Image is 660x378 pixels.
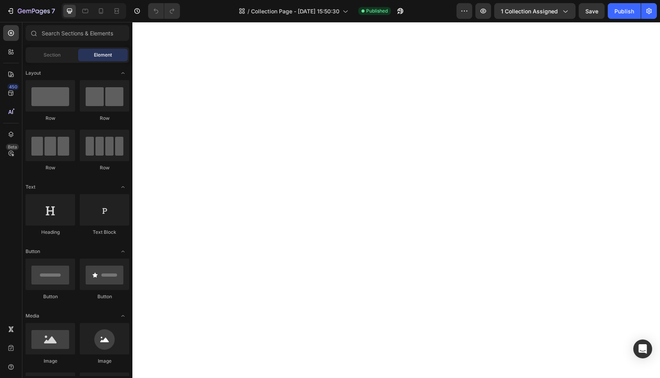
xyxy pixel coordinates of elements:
[117,181,129,193] span: Toggle open
[614,7,634,15] div: Publish
[251,7,339,15] span: Collection Page - [DATE] 15:50:30
[51,6,55,16] p: 7
[26,25,129,41] input: Search Sections & Elements
[117,245,129,258] span: Toggle open
[26,70,41,77] span: Layout
[80,293,129,300] div: Button
[6,144,19,150] div: Beta
[608,3,641,19] button: Publish
[247,7,249,15] span: /
[633,339,652,358] div: Open Intercom Messenger
[132,22,660,378] iframe: Design area
[26,358,75,365] div: Image
[117,67,129,79] span: Toggle open
[585,8,598,15] span: Save
[80,164,129,171] div: Row
[26,183,35,191] span: Text
[148,3,180,19] div: Undo/Redo
[494,3,576,19] button: 1 collection assigned
[501,7,558,15] span: 1 collection assigned
[94,51,112,59] span: Element
[26,164,75,171] div: Row
[366,7,388,15] span: Published
[80,229,129,236] div: Text Block
[26,229,75,236] div: Heading
[44,51,60,59] span: Section
[7,84,19,90] div: 450
[80,115,129,122] div: Row
[3,3,59,19] button: 7
[26,312,39,319] span: Media
[80,358,129,365] div: Image
[579,3,605,19] button: Save
[117,310,129,322] span: Toggle open
[26,293,75,300] div: Button
[26,115,75,122] div: Row
[26,248,40,255] span: Button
